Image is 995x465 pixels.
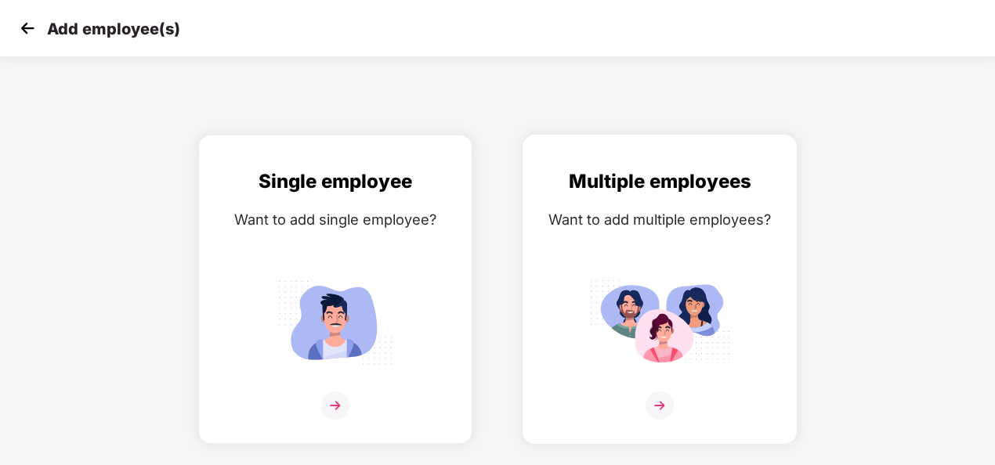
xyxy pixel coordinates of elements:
[16,16,39,40] img: svg+xml;base64,PHN2ZyB4bWxucz0iaHR0cDovL3d3dy53My5vcmcvMjAwMC9zdmciIHdpZHRoPSIzMCIgaGVpZ2h0PSIzMC...
[539,167,780,196] div: Multiple employees
[321,391,349,420] img: svg+xml;base64,PHN2ZyB4bWxucz0iaHR0cDovL3d3dy53My5vcmcvMjAwMC9zdmciIHdpZHRoPSIzNiIgaGVpZ2h0PSIzNi...
[47,20,180,38] p: Add employee(s)
[215,208,456,231] div: Want to add single employee?
[646,391,674,420] img: svg+xml;base64,PHN2ZyB4bWxucz0iaHR0cDovL3d3dy53My5vcmcvMjAwMC9zdmciIHdpZHRoPSIzNiIgaGVpZ2h0PSIzNi...
[265,273,406,371] img: svg+xml;base64,PHN2ZyB4bWxucz0iaHR0cDovL3d3dy53My5vcmcvMjAwMC9zdmciIGlkPSJTaW5nbGVfZW1wbG95ZWUiIH...
[589,273,730,371] img: svg+xml;base64,PHN2ZyB4bWxucz0iaHR0cDovL3d3dy53My5vcmcvMjAwMC9zdmciIGlkPSJNdWx0aXBsZV9lbXBsb3llZS...
[215,167,456,196] div: Single employee
[539,208,780,231] div: Want to add multiple employees?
